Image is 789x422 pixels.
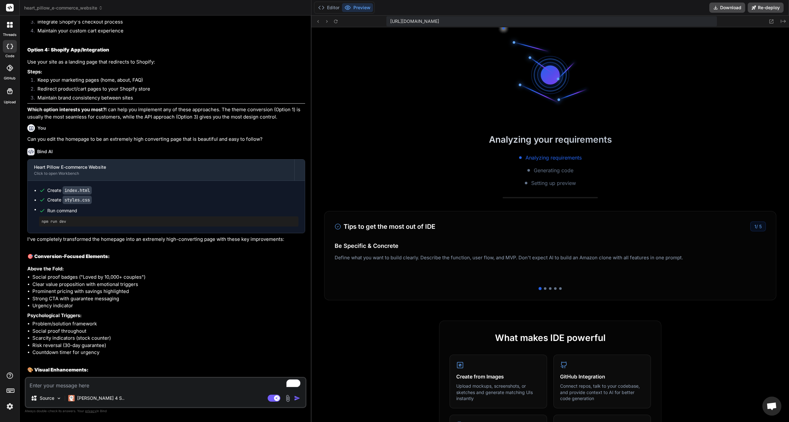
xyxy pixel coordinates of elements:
li: Integrate Shopify's checkout process [32,18,305,27]
p: Source [40,395,54,401]
h6: You [37,125,46,131]
p: Always double-check its answers. Your in Bind [25,408,306,414]
span: Generating code [534,167,573,174]
li: Clear value proposition with emotional triggers [32,281,305,288]
pre: npm run dev [42,219,296,224]
h2: What makes IDE powerful [450,331,651,344]
li: Social proof badges ("Loved by 10,000+ couples") [32,274,305,281]
img: Pick Models [56,396,62,401]
button: Editor [316,3,342,12]
label: GitHub [4,76,16,81]
div: Heart Pillow E-commerce Website [34,164,288,170]
span: heart_pillow_e-commerce_website [24,5,103,11]
strong: Steps: [27,69,42,75]
button: Download [709,3,745,13]
button: Preview [342,3,373,12]
p: I can help you implement any of these approaches. The theme conversion (Option 1) is usually the ... [27,106,305,120]
h2: Analyzing your requirements [311,133,789,146]
h6: Bind AI [37,148,53,155]
h4: Create from Images [456,373,540,380]
h4: Be Specific & Concrete [335,242,766,250]
div: Create [47,197,92,203]
div: Click to open Workbench [34,171,288,176]
li: Urgency indicator [32,302,305,310]
li: Redirect product/cart pages to your Shopify store [32,85,305,94]
label: threads [3,32,17,37]
label: Upload [4,99,16,105]
code: styles.css [63,196,92,204]
span: [URL][DOMAIN_NAME] [390,18,439,24]
p: Use your site as a landing page that redirects to Shopify: [27,58,305,66]
strong: Option 4: Shopify App/Integration [27,47,109,53]
p: Upload mockups, screenshots, or sketches and generate matching UIs instantly [456,383,540,402]
li: Keep your marketing pages (home, about, FAQ) [32,77,305,85]
li: Scarcity indicators (stock counter) [32,335,305,342]
strong: 🎨 Visual Enhancements: [27,367,89,373]
a: Open chat [762,397,781,416]
li: Maintain your custom cart experience [32,27,305,36]
textarea: To enrich screen reader interactions, please activate Accessibility in Grammarly extension settings [26,378,305,389]
img: Claude 4 Sonnet [68,395,75,401]
button: Heart Pillow E-commerce WebsiteClick to open Workbench [28,160,294,180]
p: Connect repos, talk to your codebase, and provide context to AI for better code generation [560,383,644,402]
li: Problem/solution framework [32,320,305,328]
li: Prominent pricing with savings highlighted [32,288,305,295]
span: Setting up preview [531,179,576,187]
strong: Above the Fold: [27,266,64,272]
h4: GitHub Integration [560,373,644,380]
p: Can you edit the homepage to be an extremely high converting page that is beautiful and easy to f... [27,136,305,143]
li: Social proof throughout [32,328,305,335]
span: Analyzing requirements [525,154,582,161]
div: / [750,221,766,231]
li: Risk reversal (30-day guarantee) [32,342,305,349]
span: 5 [759,224,762,229]
span: privacy [85,409,97,413]
label: code [5,53,14,59]
strong: 🎯 Conversion-Focused Elements: [27,253,110,259]
span: 1 [754,224,756,229]
li: Countdown timer for urgency [32,349,305,356]
li: Strong CTA with guarantee messaging [32,295,305,303]
button: Re-deploy [748,3,784,13]
strong: Which option interests you most? [27,106,105,112]
p: I've completely transformed the homepage into an extremely high-converting page with these key im... [27,236,305,243]
div: Create [47,187,92,194]
strong: Psychological Triggers: [27,312,82,318]
img: icon [294,395,300,401]
span: Run command [47,208,298,214]
img: attachment [284,395,291,402]
h3: Tips to get the most out of IDE [335,222,435,231]
p: [PERSON_NAME] 4 S.. [77,395,124,401]
img: settings [4,401,15,412]
code: index.html [63,186,92,194]
li: Maintain brand consistency between sites [32,94,305,103]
